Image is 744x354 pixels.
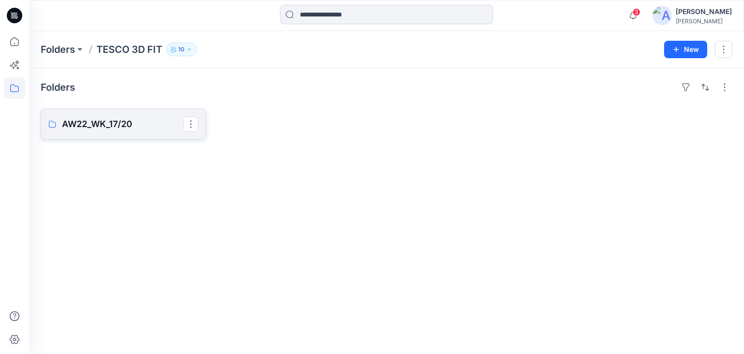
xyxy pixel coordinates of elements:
p: 10 [178,44,185,55]
div: [PERSON_NAME] [676,17,732,25]
p: AW22_WK_17/20 [62,117,183,131]
h4: Folders [41,81,75,93]
div: [PERSON_NAME] [676,6,732,17]
button: 10 [166,43,197,56]
span: 3 [633,8,640,16]
p: TESCO 3D FIT [96,43,162,56]
a: AW22_WK_17/20 [41,109,206,140]
button: New [664,41,707,58]
a: Folders [41,43,75,56]
img: avatar [652,6,672,25]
